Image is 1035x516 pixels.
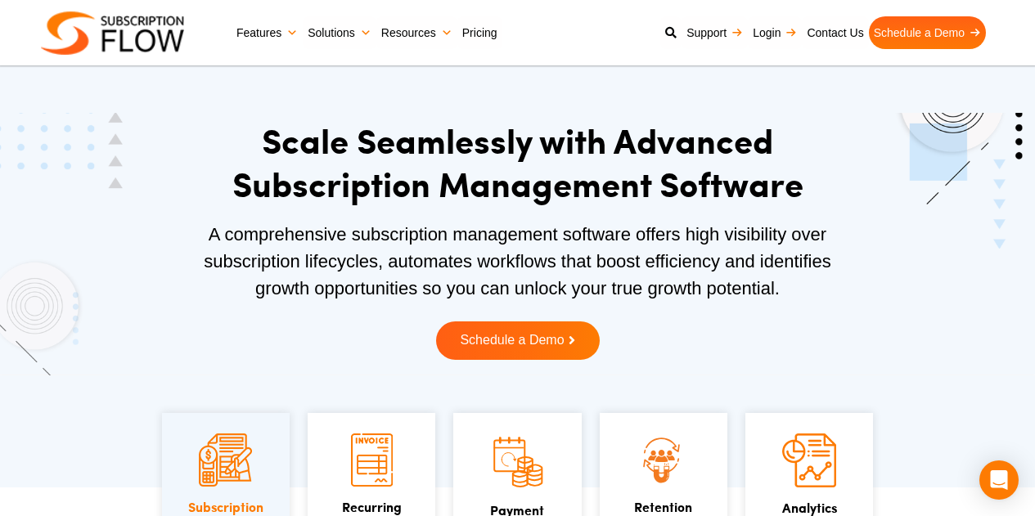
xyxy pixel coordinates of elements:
a: Login [748,16,802,49]
a: Schedule a Demo [869,16,986,49]
h1: Scale Seamlessly with Advanced Subscription Management Software [178,119,857,204]
div: Open Intercom Messenger [979,460,1019,500]
a: Pricing [457,16,502,49]
img: Subscription Management icon [199,433,252,487]
a: Schedule a Demo [436,321,600,360]
a: Support [682,16,748,49]
img: Subscriptionflow [41,11,184,55]
a: Solutions [303,16,376,49]
img: Recurring Billing Software icon [351,433,393,487]
img: Analytics and Reporting icon [782,433,836,487]
img: Payment Processing icon [491,433,544,490]
a: Resources [376,16,457,49]
span: Schedule a Demo [460,334,564,348]
a: Features [232,16,303,49]
a: Contact Us [802,16,868,49]
img: Retention Management icon [624,433,704,486]
p: A comprehensive subscription management software offers high visibility over subscription lifecyc... [178,221,857,302]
